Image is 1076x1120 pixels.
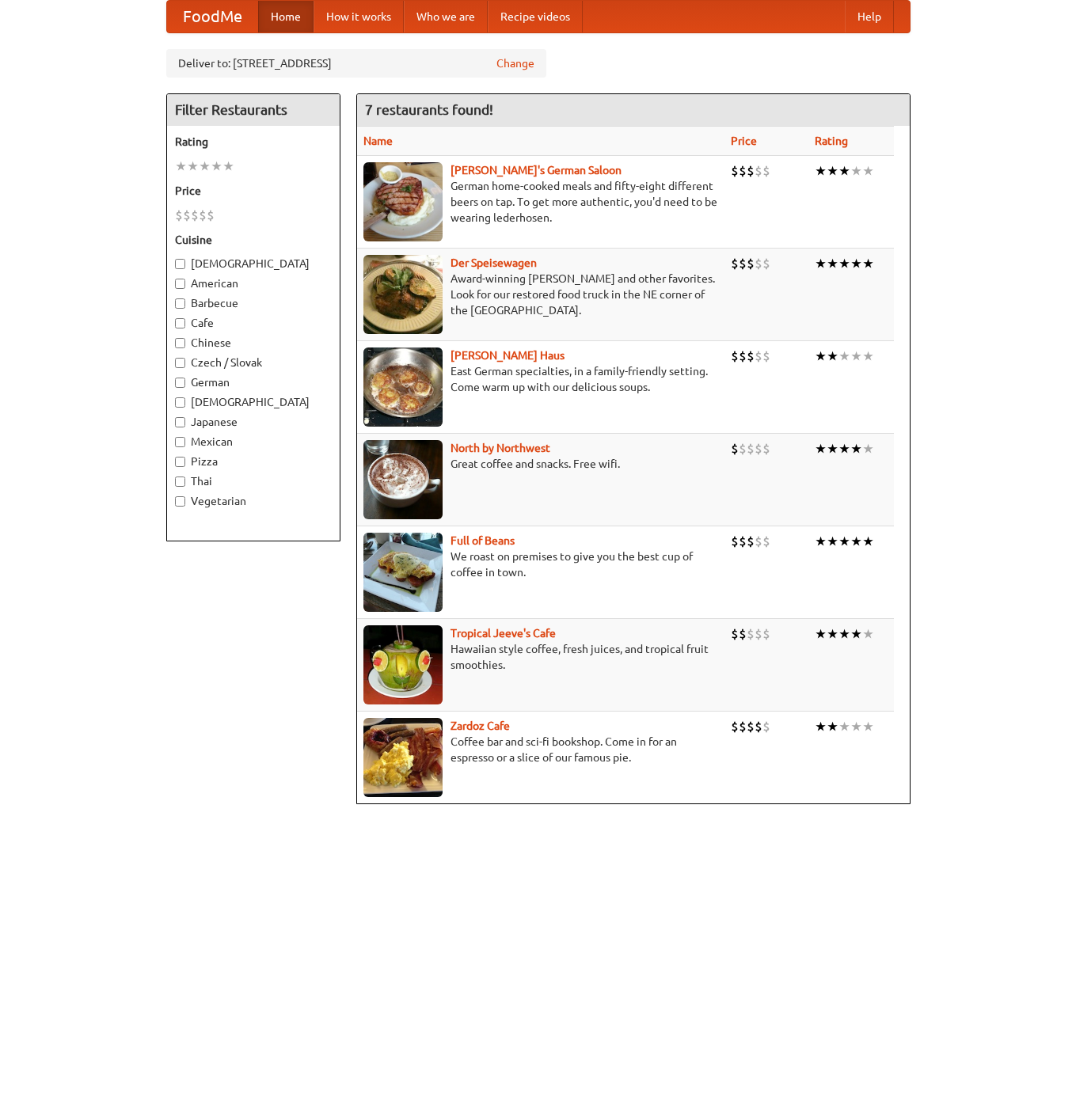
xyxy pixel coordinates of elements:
li: $ [762,625,770,643]
a: Help [845,1,894,32]
ng-pluralize: 7 restaurants found! [365,102,493,117]
input: Cafe [175,318,185,328]
li: $ [739,162,747,180]
li: $ [731,718,739,735]
li: $ [747,440,755,457]
li: $ [747,625,755,643]
input: Japanese [175,417,185,427]
li: ★ [815,347,827,365]
img: speisewagen.jpg [363,255,443,334]
li: ★ [827,255,838,272]
li: ★ [850,347,862,365]
li: ★ [815,533,827,550]
li: ★ [838,255,850,272]
li: $ [731,533,739,550]
li: ★ [862,162,874,180]
li: ★ [838,440,850,457]
li: $ [747,162,755,180]
li: $ [762,718,770,735]
li: ★ [850,718,862,735]
li: $ [747,347,755,365]
input: [DEMOGRAPHIC_DATA] [175,397,185,408]
li: ★ [850,440,862,457]
li: ★ [815,255,827,272]
li: $ [747,533,755,550]
h5: Rating [175,134,332,150]
a: FoodMe [167,1,258,32]
li: $ [755,533,762,550]
li: ★ [815,625,827,643]
input: American [175,279,185,289]
a: Zardoz Cafe [451,719,510,732]
p: We roast on premises to give you the best cup of coffee in town. [363,549,718,580]
li: $ [762,255,770,272]
input: Vegetarian [175,496,185,507]
li: ★ [827,162,838,180]
li: ★ [850,533,862,550]
label: Thai [175,473,332,489]
a: Der Speisewagen [451,256,537,269]
input: Pizza [175,457,185,467]
li: ★ [850,625,862,643]
img: north.jpg [363,440,443,519]
li: $ [755,718,762,735]
p: Hawaiian style coffee, fresh juices, and tropical fruit smoothies. [363,641,718,673]
p: East German specialties, in a family-friendly setting. Come warm up with our delicious soups. [363,363,718,395]
div: Deliver to: [STREET_ADDRESS] [166,49,546,78]
li: $ [762,440,770,457]
a: Tropical Jeeve's Cafe [451,627,556,640]
li: $ [739,347,747,365]
a: [PERSON_NAME] Haus [451,349,565,362]
li: $ [755,255,762,272]
li: ★ [827,625,838,643]
li: ★ [862,440,874,457]
li: ★ [211,158,222,175]
li: $ [731,347,739,365]
li: $ [739,255,747,272]
li: ★ [187,158,199,175]
li: ★ [175,158,187,175]
li: $ [755,162,762,180]
li: ★ [838,718,850,735]
a: Rating [815,135,848,147]
a: Full of Beans [451,534,515,547]
li: $ [747,255,755,272]
a: [PERSON_NAME]'s German Saloon [451,164,622,177]
h4: Filter Restaurants [167,94,340,126]
li: $ [739,625,747,643]
li: ★ [838,625,850,643]
input: German [175,378,185,388]
li: ★ [850,255,862,272]
a: Home [258,1,314,32]
li: $ [762,533,770,550]
li: $ [199,207,207,224]
label: German [175,374,332,390]
img: beans.jpg [363,533,443,612]
li: $ [755,625,762,643]
img: esthers.jpg [363,162,443,241]
li: ★ [862,255,874,272]
label: Pizza [175,454,332,469]
li: ★ [815,162,827,180]
li: $ [183,207,191,224]
label: [DEMOGRAPHIC_DATA] [175,394,332,410]
li: $ [731,162,739,180]
li: ★ [862,533,874,550]
li: $ [207,207,215,224]
label: Mexican [175,434,332,450]
li: $ [762,162,770,180]
li: $ [755,347,762,365]
li: ★ [815,718,827,735]
input: Chinese [175,338,185,348]
a: North by Northwest [451,442,550,454]
li: $ [762,347,770,365]
p: Award-winning [PERSON_NAME] and other favorites. Look for our restored food truck in the NE corne... [363,271,718,318]
h5: Price [175,183,332,199]
a: Change [496,55,534,71]
li: $ [731,625,739,643]
li: ★ [838,533,850,550]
